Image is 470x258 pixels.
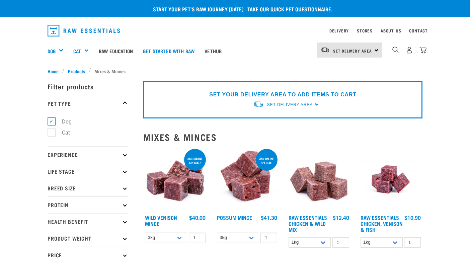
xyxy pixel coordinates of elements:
[381,29,401,32] a: About Us
[184,154,206,168] div: 3kg online special!
[333,214,349,221] div: $12.40
[73,47,81,55] a: Cat
[48,68,62,75] a: Home
[48,95,128,111] p: Pet Type
[267,102,313,107] span: Set Delivery Area
[189,233,206,243] input: 1
[48,78,128,95] p: Filter products
[48,196,128,213] p: Protein
[209,91,356,99] p: SET YOUR DELIVERY AREA TO ADD ITEMS TO CART
[409,29,428,32] a: Contact
[321,47,330,53] img: van-moving.png
[419,47,426,54] img: home-icon@2x.png
[48,213,128,230] p: Health Benefit
[48,68,422,75] nav: breadcrumbs
[332,237,349,248] input: 1
[329,29,349,32] a: Delivery
[48,25,120,36] img: Raw Essentials Logo
[247,7,332,10] a: take our quick pet questionnaire.
[256,154,278,168] div: 3kg online special!
[48,47,56,55] a: Dog
[48,146,128,163] p: Experience
[143,132,422,142] h2: Mixes & Minces
[261,214,277,221] div: $41.30
[51,117,74,126] label: Dog
[51,128,73,137] label: Cat
[48,230,128,247] p: Product Weight
[404,237,421,248] input: 1
[145,216,177,225] a: Wild Venison Mince
[217,216,252,219] a: Possum Mince
[289,216,327,231] a: Raw Essentials Chicken & Wild Mix
[68,68,85,75] span: Products
[333,50,372,52] span: Set Delivery Area
[404,214,421,221] div: $10.90
[287,148,351,211] img: Pile Of Cubed Chicken Wild Meat Mix
[42,22,428,39] nav: dropdown navigation
[138,37,200,64] a: Get started with Raw
[359,148,423,211] img: Chicken Venison mix 1655
[48,163,128,180] p: Life Stage
[357,29,373,32] a: Stores
[361,216,403,231] a: Raw Essentials Chicken, Venison & Fish
[392,47,399,53] img: home-icon-1@2x.png
[253,101,264,108] img: van-moving.png
[189,214,206,221] div: $40.00
[94,37,138,64] a: Raw Education
[260,233,277,243] input: 1
[143,148,207,211] img: Pile Of Cubed Wild Venison Mince For Pets
[48,68,59,75] span: Home
[65,68,89,75] a: Products
[48,180,128,196] p: Breed Size
[200,37,227,64] a: Vethub
[406,47,413,54] img: user.png
[215,148,279,211] img: 1102 Possum Mince 01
